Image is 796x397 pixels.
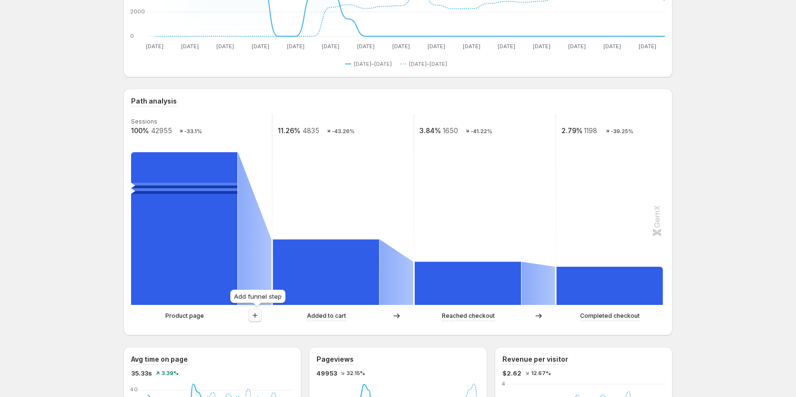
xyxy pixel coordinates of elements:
[533,43,551,50] text: [DATE]
[354,60,392,68] span: [DATE]–[DATE]
[357,43,375,50] text: [DATE]
[392,43,410,50] text: [DATE]
[501,380,505,387] text: 4
[345,58,396,70] button: [DATE]–[DATE]
[165,311,204,321] p: Product page
[131,126,149,135] text: 100%
[400,58,451,70] button: [DATE]–[DATE]
[307,311,346,321] p: Added to cart
[316,355,354,364] h3: Pageviews
[151,126,172,135] text: 42955
[181,43,199,50] text: [DATE]
[287,43,305,50] text: [DATE]
[502,355,568,364] h3: Revenue per visitor
[561,126,582,135] text: 2.79%
[603,43,621,50] text: [DATE]
[498,43,515,50] text: [DATE]
[584,126,597,135] text: 1198
[470,128,492,135] text: -41.22%
[502,368,521,378] span: $2.62
[322,43,339,50] text: [DATE]
[130,32,134,39] text: 0
[131,368,152,378] span: 35.33s
[347,370,365,376] span: 32.15%
[131,118,157,125] text: Sessions
[278,126,300,135] text: 11.26%
[463,43,480,50] text: [DATE]
[409,60,447,68] span: [DATE]–[DATE]
[303,126,319,135] text: 4835
[442,311,495,321] p: Reached checkout
[443,126,458,135] text: 1650
[252,43,269,50] text: [DATE]
[428,43,445,50] text: [DATE]
[184,128,202,135] text: -33.1%
[611,128,633,135] text: -39.25%
[580,311,640,321] p: Completed checkout
[415,261,521,305] path: Reached checkout: 1650
[419,126,441,135] text: 3.84%
[568,43,586,50] text: [DATE]
[130,8,145,15] text: 2000
[146,43,163,50] text: [DATE]
[216,43,234,50] text: [DATE]
[639,43,656,50] text: [DATE]
[531,370,551,376] span: 12.67%
[162,370,179,376] span: 3.39%
[131,355,188,364] h3: Avg time on page
[130,386,138,393] text: 40
[316,368,337,378] span: 49953
[332,128,355,135] text: -43.26%
[131,96,177,106] h3: Path analysis
[273,240,379,305] path: Added to cart: 4835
